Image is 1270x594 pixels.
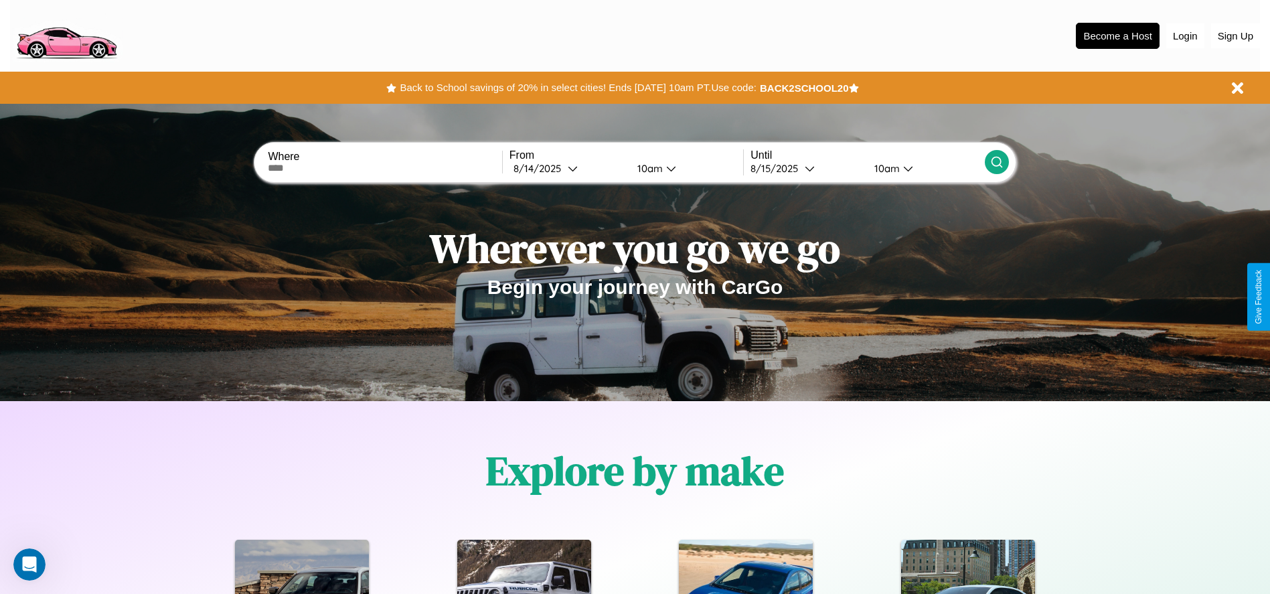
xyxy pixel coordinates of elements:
[750,162,805,175] div: 8 / 15 / 2025
[486,443,784,498] h1: Explore by make
[1254,270,1263,324] div: Give Feedback
[509,149,743,161] label: From
[13,548,46,581] iframe: Intercom live chat
[1166,23,1204,48] button: Login
[10,7,123,62] img: logo
[509,161,627,175] button: 8/14/2025
[760,82,849,94] b: BACK2SCHOOL20
[1211,23,1260,48] button: Sign Up
[750,149,984,161] label: Until
[868,162,903,175] div: 10am
[268,151,501,163] label: Where
[513,162,568,175] div: 8 / 14 / 2025
[1076,23,1160,49] button: Become a Host
[631,162,666,175] div: 10am
[396,78,759,97] button: Back to School savings of 20% in select cities! Ends [DATE] 10am PT.Use code:
[627,161,744,175] button: 10am
[864,161,985,175] button: 10am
